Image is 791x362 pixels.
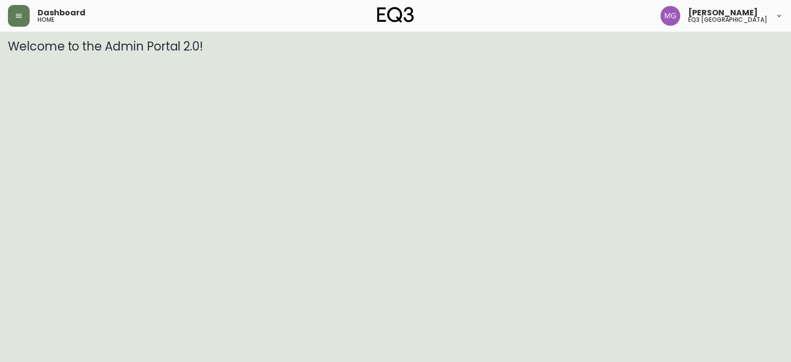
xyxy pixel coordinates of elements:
[660,6,680,26] img: de8837be2a95cd31bb7c9ae23fe16153
[8,40,783,53] h3: Welcome to the Admin Portal 2.0!
[688,17,767,23] h5: eq3 [GEOGRAPHIC_DATA]
[38,9,86,17] span: Dashboard
[38,17,54,23] h5: home
[377,7,414,23] img: logo
[688,9,758,17] span: [PERSON_NAME]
